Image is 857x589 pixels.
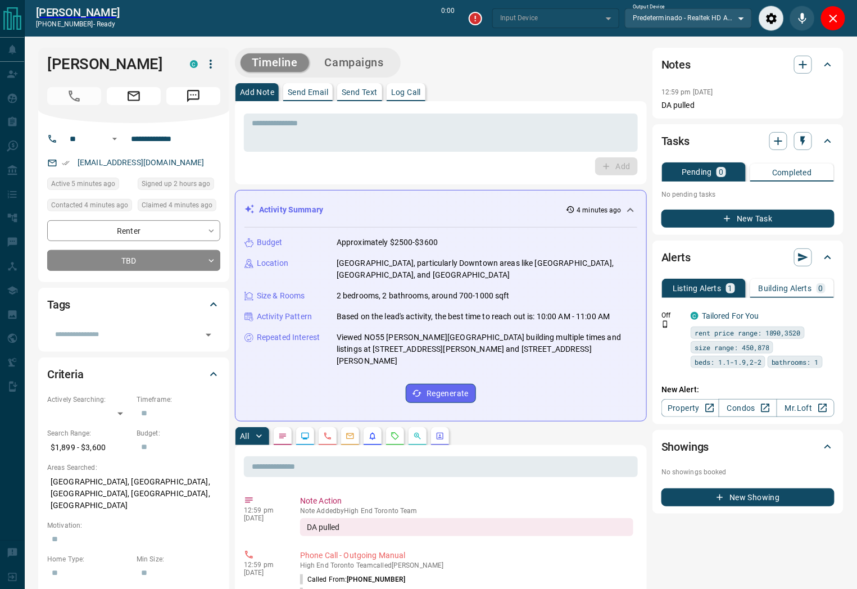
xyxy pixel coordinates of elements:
[337,237,438,248] p: Approximately $2500-$3600
[661,244,835,271] div: Alerts
[142,178,210,189] span: Signed up 2 hours ago
[719,399,777,417] a: Condos
[413,432,422,441] svg: Opportunities
[300,518,633,536] div: DA pulled
[47,428,131,438] p: Search Range:
[391,88,421,96] p: Log Call
[278,432,287,441] svg: Notes
[772,169,812,176] p: Completed
[661,433,835,460] div: Showings
[323,432,332,441] svg: Calls
[695,356,761,368] span: beds: 1.1-1.9,2-2
[661,438,709,456] h2: Showings
[300,550,633,561] p: Phone Call - Outgoing Manual
[138,178,220,193] div: Mon Sep 15 2025
[244,514,283,522] p: [DATE]
[819,284,823,292] p: 0
[47,395,131,405] p: Actively Searching:
[36,6,120,19] a: [PERSON_NAME]
[625,8,752,28] div: Predeterminado - Realtek HD Audio 2nd output (Realtek(R) Audio)
[190,60,198,68] div: condos.ca
[661,248,691,266] h2: Alerts
[337,332,637,367] p: Viewed NO55 [PERSON_NAME][GEOGRAPHIC_DATA] building multiple times and listings at [STREET_ADDRES...
[661,467,835,477] p: No showings booked
[257,290,305,302] p: Size & Rooms
[62,159,70,167] svg: Email Verified
[633,3,665,11] label: Output Device
[107,87,161,105] span: Email
[772,356,819,368] span: bathrooms: 1
[695,342,769,353] span: size range: 450,878
[244,561,283,569] p: 12:59 pm
[244,569,283,577] p: [DATE]
[47,291,220,318] div: Tags
[702,311,759,320] a: Tailored For You
[682,168,712,176] p: Pending
[577,205,622,215] p: 4 minutes ago
[661,186,835,203] p: No pending tasks
[661,132,690,150] h2: Tasks
[300,495,633,507] p: Note Action
[728,284,733,292] p: 1
[47,520,220,531] p: Motivation:
[108,132,121,146] button: Open
[51,178,115,189] span: Active 5 minutes ago
[257,257,288,269] p: Location
[78,158,205,167] a: [EMAIL_ADDRESS][DOMAIN_NAME]
[759,6,784,31] div: Audio Settings
[661,51,835,78] div: Notes
[47,463,220,473] p: Areas Searched:
[47,87,101,105] span: Call
[661,399,719,417] a: Property
[244,506,283,514] p: 12:59 pm
[691,312,699,320] div: condos.ca
[661,488,835,506] button: New Showing
[661,384,835,396] p: New Alert:
[244,200,637,220] div: Activity Summary4 minutes ago
[201,327,216,343] button: Open
[673,284,722,292] p: Listing Alerts
[661,128,835,155] div: Tasks
[241,53,309,72] button: Timeline
[47,220,220,241] div: Renter
[314,53,395,72] button: Campaigns
[47,361,220,388] div: Criteria
[759,284,812,292] p: Building Alerts
[166,87,220,105] span: Message
[719,168,723,176] p: 0
[695,327,801,338] span: rent price range: 1890,3520
[138,199,220,215] div: Mon Sep 15 2025
[97,20,116,28] span: ready
[337,257,637,281] p: [GEOGRAPHIC_DATA], particularly Downtown areas like [GEOGRAPHIC_DATA], [GEOGRAPHIC_DATA], and [GE...
[257,332,320,343] p: Repeated Interest
[240,432,249,440] p: All
[661,210,835,228] button: New Task
[47,473,220,515] p: [GEOGRAPHIC_DATA], [GEOGRAPHIC_DATA], [GEOGRAPHIC_DATA], [GEOGRAPHIC_DATA], [GEOGRAPHIC_DATA]
[240,88,274,96] p: Add Note
[346,432,355,441] svg: Emails
[257,237,283,248] p: Budget
[661,320,669,328] svg: Push Notification Only
[661,310,684,320] p: Off
[47,178,132,193] div: Mon Sep 15 2025
[347,576,405,583] span: [PHONE_NUMBER]
[36,19,120,29] p: [PHONE_NUMBER] -
[259,204,323,216] p: Activity Summary
[137,428,220,438] p: Budget:
[51,200,128,211] span: Contacted 4 minutes ago
[777,399,835,417] a: Mr.Loft
[137,395,220,405] p: Timeframe:
[47,55,173,73] h1: [PERSON_NAME]
[47,199,132,215] div: Mon Sep 15 2025
[300,574,405,585] p: Called From:
[790,6,815,31] div: Mute
[661,99,835,111] p: DA pulled
[300,561,633,569] p: High End Toronto Team called [PERSON_NAME]
[47,438,131,457] p: $1,899 - $3,600
[142,200,212,211] span: Claimed 4 minutes ago
[337,311,610,323] p: Based on the lead's activity, the best time to reach out is: 10:00 AM - 11:00 AM
[436,432,445,441] svg: Agent Actions
[441,6,455,31] p: 0:00
[300,507,633,515] p: Note Added by High End Toronto Team
[337,290,510,302] p: 2 bedrooms, 2 bathrooms, around 700-1000 sqft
